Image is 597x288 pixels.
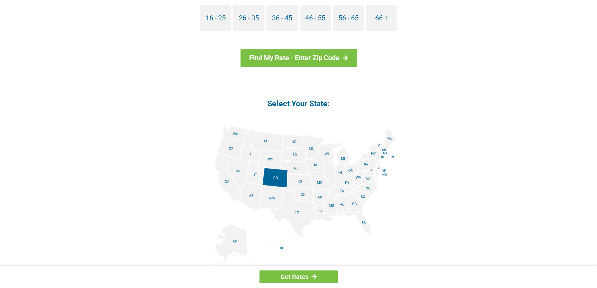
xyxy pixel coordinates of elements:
[148,98,449,109] h4: Select Your State:
[200,5,231,31] a: 16 - 25
[366,5,397,31] a: 66 +
[233,5,264,31] a: 26 - 35
[333,5,364,31] a: 56 - 65
[201,125,396,266] img: states
[266,5,298,31] a: 36 - 45
[259,270,338,283] a: Get Rates
[300,5,331,31] a: 46 - 55
[240,49,357,67] a: Find My Rate - Enter Zip Code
